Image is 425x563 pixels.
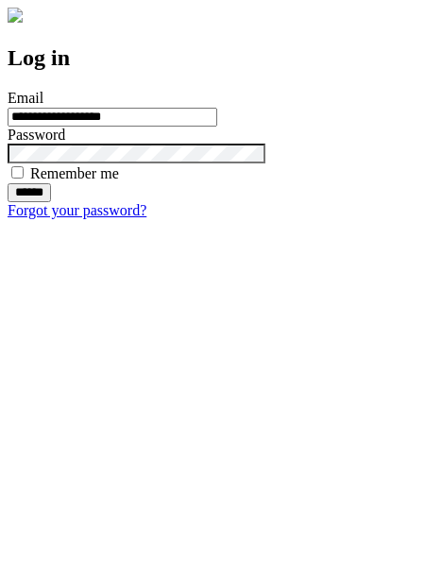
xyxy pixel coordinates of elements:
h2: Log in [8,45,417,71]
label: Email [8,90,43,106]
label: Remember me [30,165,119,181]
label: Password [8,127,65,143]
img: logo-4e3dc11c47720685a147b03b5a06dd966a58ff35d612b21f08c02c0306f2b779.png [8,8,23,23]
a: Forgot your password? [8,202,146,218]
